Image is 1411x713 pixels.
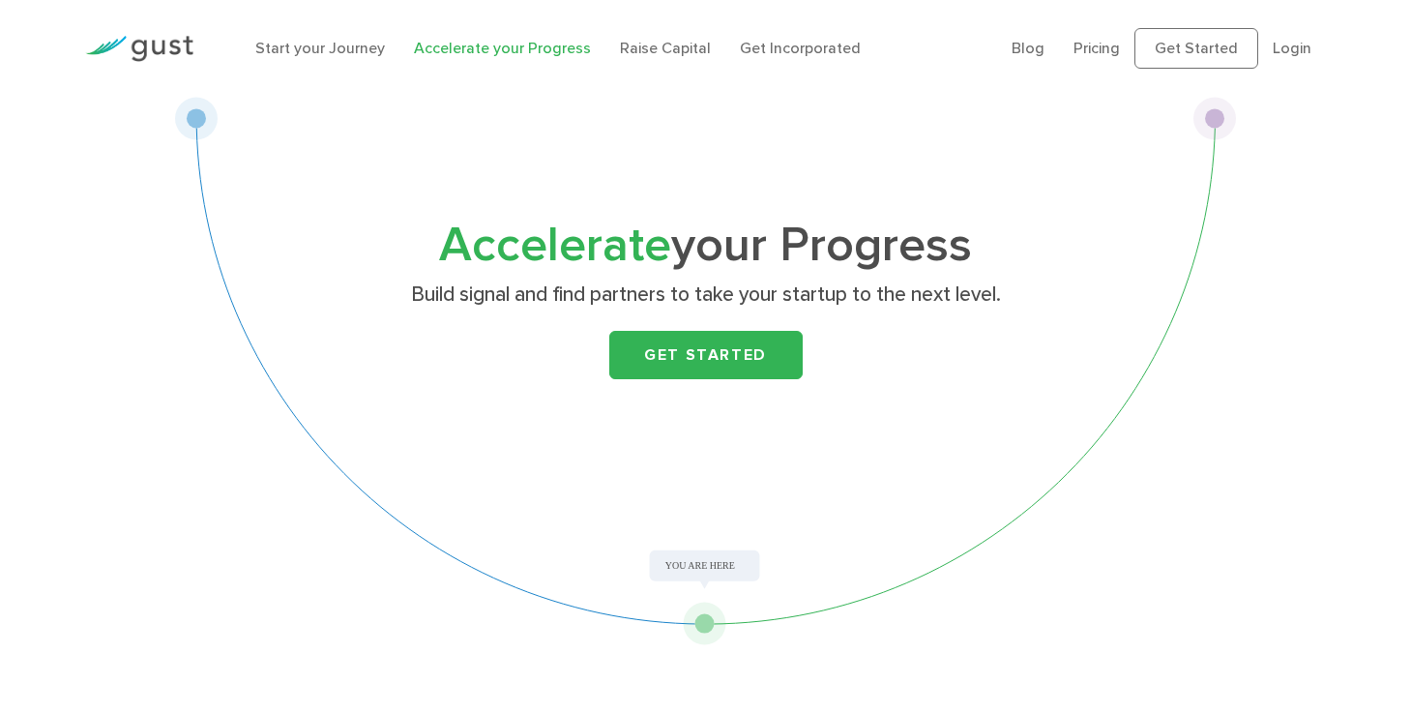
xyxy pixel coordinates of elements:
[1073,39,1120,57] a: Pricing
[414,39,591,57] a: Accelerate your Progress
[1273,39,1311,57] a: Login
[85,36,193,62] img: Gust Logo
[620,39,711,57] a: Raise Capital
[740,39,861,57] a: Get Incorporated
[324,223,1088,268] h1: your Progress
[1012,39,1044,57] a: Blog
[331,282,1080,309] p: Build signal and find partners to take your startup to the next level.
[439,217,671,274] span: Accelerate
[609,331,803,379] a: Get Started
[1134,28,1258,69] a: Get Started
[255,39,385,57] a: Start your Journey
